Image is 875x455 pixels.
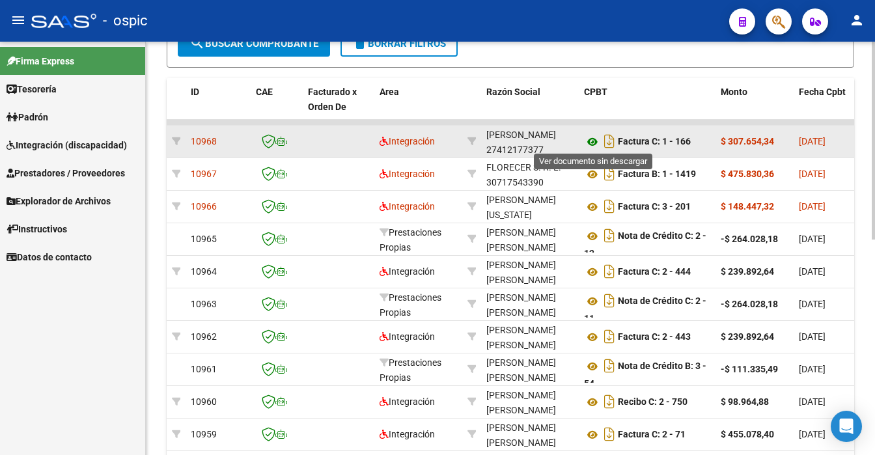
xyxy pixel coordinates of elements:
i: Descargar documento [601,391,618,412]
span: [DATE] [799,169,826,179]
mat-icon: menu [10,12,26,28]
strong: Factura C: 2 - 443 [618,332,691,342]
span: Buscar Comprobante [189,38,318,49]
div: Open Intercom Messenger [831,411,862,442]
i: Descargar documento [601,225,618,246]
span: [DATE] [799,266,826,277]
strong: Factura C: 2 - 71 [618,430,686,440]
span: Integración [380,331,435,342]
span: Facturado x Orden De [308,87,357,112]
span: Padrón [7,110,48,124]
i: Descargar documento [601,290,618,311]
div: 20163447135 [486,290,574,318]
div: 27222505734 [486,388,574,415]
datatable-header-cell: Fecha Cpbt [794,78,852,135]
span: Tesorería [7,82,57,96]
span: [DATE] [799,331,826,342]
i: Descargar documento [601,261,618,282]
span: 10965 [191,234,217,244]
div: [PERSON_NAME] [PERSON_NAME] [486,290,574,320]
div: [PERSON_NAME] [486,128,556,143]
strong: $ 148.447,32 [721,201,774,212]
span: Datos de contacto [7,250,92,264]
span: 10962 [191,331,217,342]
span: CPBT [584,87,607,97]
strong: $ 239.892,64 [721,331,774,342]
span: Integración [380,429,435,439]
strong: -$ 111.335,49 [721,364,778,374]
datatable-header-cell: Area [374,78,462,135]
i: Descargar documento [601,424,618,445]
span: Borrar Filtros [352,38,446,49]
span: 10961 [191,364,217,374]
span: [DATE] [799,234,826,244]
span: 10967 [191,169,217,179]
div: 20163447135 [486,225,574,253]
strong: $ 475.830,36 [721,169,774,179]
span: Integración (discapacidad) [7,138,127,152]
div: 27412177377 [486,128,574,155]
div: 27250168514 [486,193,574,220]
div: 20374081609 [486,421,574,448]
span: 10963 [191,299,217,309]
strong: Factura B: 1 - 1419 [618,169,696,180]
div: 20163447135 [486,258,574,285]
button: Borrar Filtros [340,31,458,57]
strong: -$ 264.028,18 [721,234,778,244]
div: 30717543390 [486,160,574,187]
span: [DATE] [799,299,826,309]
span: Prestaciones Propias [380,292,441,318]
div: [PERSON_NAME] [PERSON_NAME] [486,388,574,418]
mat-icon: delete [352,35,368,51]
strong: Factura C: 1 - 166 [618,137,691,147]
div: [PERSON_NAME] [US_STATE] [486,193,574,223]
span: CAE [256,87,273,97]
span: [DATE] [799,429,826,439]
i: Descargar documento [601,131,618,152]
datatable-header-cell: CAE [251,78,303,135]
span: Explorador de Archivos [7,194,111,208]
span: Prestaciones Propias [380,227,441,253]
span: Monto [721,87,747,97]
mat-icon: person [849,12,865,28]
strong: Nota de Crédito C: 2 - 11 [584,296,706,324]
span: [DATE] [799,201,826,212]
strong: $ 307.654,34 [721,136,774,146]
span: ID [191,87,199,97]
strong: $ 239.892,64 [721,266,774,277]
strong: Nota de Crédito C: 2 - 12 [584,231,706,259]
span: 10966 [191,201,217,212]
div: 27323709535 [486,355,574,383]
span: Integración [380,266,435,277]
mat-icon: search [189,35,205,51]
span: 10959 [191,429,217,439]
span: Razón Social [486,87,540,97]
span: Prestadores / Proveedores [7,166,125,180]
div: [PERSON_NAME] [PERSON_NAME] [486,225,574,255]
div: [PERSON_NAME] [PERSON_NAME] [486,258,574,288]
span: 10964 [191,266,217,277]
span: Area [380,87,399,97]
i: Descargar documento [601,326,618,347]
strong: Nota de Crédito B: 3 - 54 [584,361,706,389]
span: Instructivos [7,222,67,236]
span: - ospic [103,7,148,35]
i: Descargar documento [601,163,618,184]
datatable-header-cell: Razón Social [481,78,579,135]
strong: Factura C: 2 - 444 [618,267,691,277]
span: [DATE] [799,396,826,407]
div: 20163447135 [486,323,574,350]
div: [PERSON_NAME] [PERSON_NAME] [PERSON_NAME] [486,355,574,400]
strong: $ 455.078,40 [721,429,774,439]
span: Integración [380,136,435,146]
span: 10968 [191,136,217,146]
div: [PERSON_NAME] [PERSON_NAME] [486,323,574,353]
span: Fecha Cpbt [799,87,846,97]
span: Integración [380,396,435,407]
button: Buscar Comprobante [178,31,330,57]
span: [DATE] [799,364,826,374]
span: [DATE] [799,136,826,146]
strong: Factura C: 3 - 201 [618,202,691,212]
datatable-header-cell: ID [186,78,251,135]
span: Integración [380,169,435,179]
